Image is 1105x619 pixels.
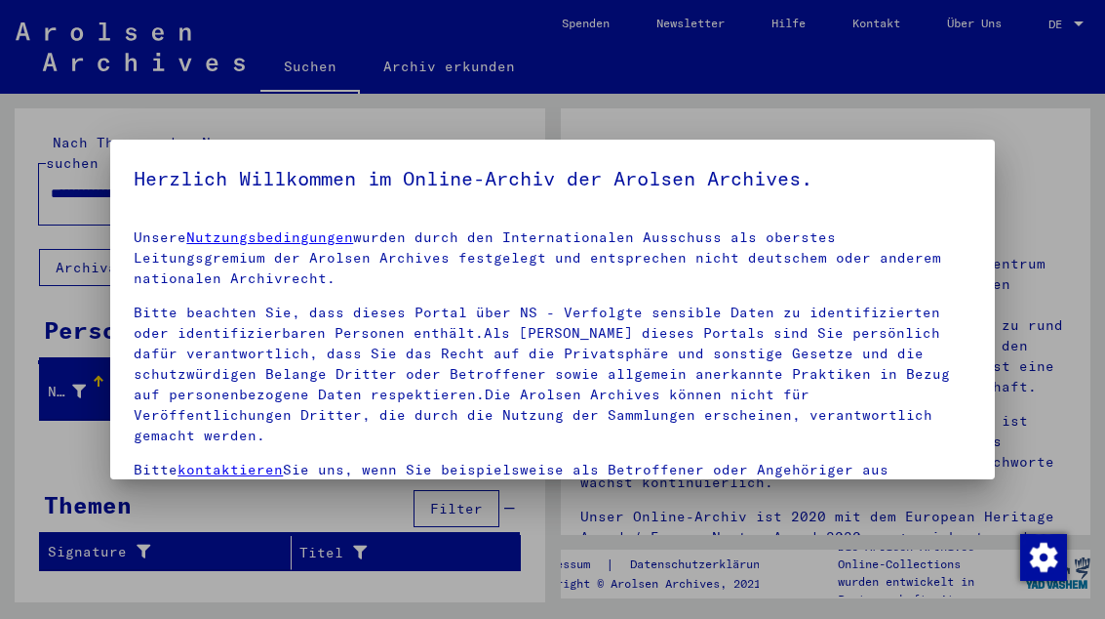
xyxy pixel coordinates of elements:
[134,227,970,289] p: Unsere wurden durch den Internationalen Ausschuss als oberstes Leitungsgremium der Arolsen Archiv...
[178,461,283,478] a: kontaktieren
[1019,533,1066,580] div: Zustimmung ändern
[134,303,970,446] p: Bitte beachten Sie, dass dieses Portal über NS - Verfolgte sensible Daten zu identifizierten oder...
[134,460,970,501] p: Bitte Sie uns, wenn Sie beispielsweise als Betroffener oder Angehöriger aus berechtigten Gründen ...
[1020,534,1067,581] img: Zustimmung ändern
[186,228,353,246] a: Nutzungsbedingungen
[134,163,970,194] h5: Herzlich Willkommen im Online-Archiv der Arolsen Archives.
